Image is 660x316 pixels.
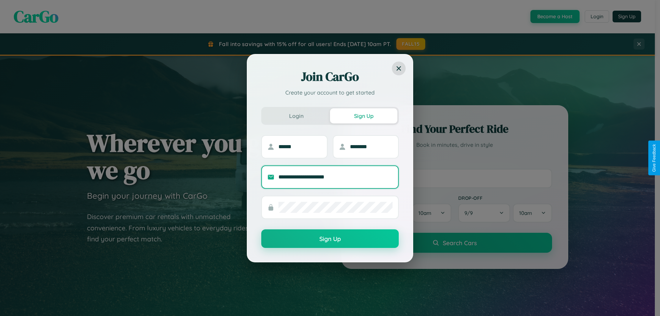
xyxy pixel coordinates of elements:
h2: Join CarGo [261,68,399,85]
div: Give Feedback [652,144,657,172]
button: Sign Up [330,108,397,123]
p: Create your account to get started [261,88,399,97]
button: Sign Up [261,229,399,248]
button: Login [263,108,330,123]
